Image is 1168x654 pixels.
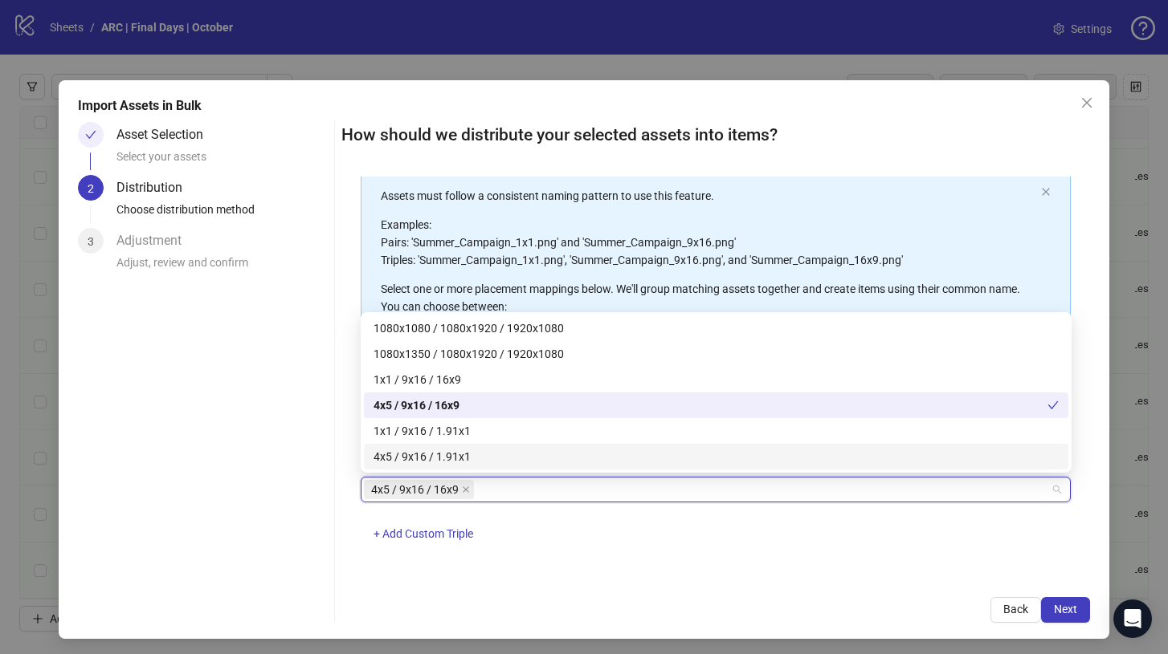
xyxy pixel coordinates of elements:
[371,481,459,498] span: 4x5 / 9x16 / 16x9
[381,216,1035,269] p: Examples: Pairs: 'Summer_Campaign_1x1.png' and 'Summer_Campaign_9x16.png' Triples: 'Summer_Campai...
[1113,599,1152,638] div: Open Intercom Messenger
[374,345,1059,363] div: 1080x1350 / 1080x1920 / 1920x1080
[1041,187,1051,197] button: close
[374,527,473,540] span: + Add Custom Triple
[364,367,1068,392] div: 1x1 / 9x16 / 16x9
[364,480,474,499] span: 4x5 / 9x16 / 16x9
[1074,90,1100,116] button: Close
[364,444,1068,469] div: 4x5 / 9x16 / 1.91x1
[374,422,1059,440] div: 1x1 / 9x16 / 1.91x1
[116,122,216,148] div: Asset Selection
[1041,597,1090,623] button: Next
[364,315,1068,341] div: 1080x1080 / 1080x1920 / 1920x1080
[341,122,1091,148] h2: How should we distribute your selected assets into items?
[374,396,1048,414] div: 4x5 / 9x16 / 16x9
[381,187,1035,205] p: Assets must follow a consistent naming pattern to use this feature.
[116,254,328,281] div: Adjust, review and confirm
[374,448,1059,465] div: 4x5 / 9x16 / 1.91x1
[1054,603,1077,615] span: Next
[364,392,1068,418] div: 4x5 / 9x16 / 16x9
[381,280,1035,315] p: Select one or more placement mappings below. We'll group matching assets together and create item...
[88,235,94,248] span: 3
[990,597,1041,623] button: Back
[1003,603,1028,615] span: Back
[361,522,486,547] button: + Add Custom Triple
[85,129,96,140] span: check
[364,418,1068,444] div: 1x1 / 9x16 / 1.91x1
[1080,96,1093,109] span: close
[116,175,195,201] div: Distribution
[116,228,194,254] div: Adjustment
[116,201,328,228] div: Choose distribution method
[364,341,1068,367] div: 1080x1350 / 1080x1920 / 1920x1080
[462,485,470,494] span: close
[1041,187,1051,197] span: close
[374,319,1059,337] div: 1080x1080 / 1080x1920 / 1920x1080
[88,182,94,195] span: 2
[78,96,1091,116] div: Import Assets in Bulk
[1048,400,1059,411] span: check
[374,371,1059,388] div: 1x1 / 9x16 / 16x9
[116,148,328,175] div: Select your assets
